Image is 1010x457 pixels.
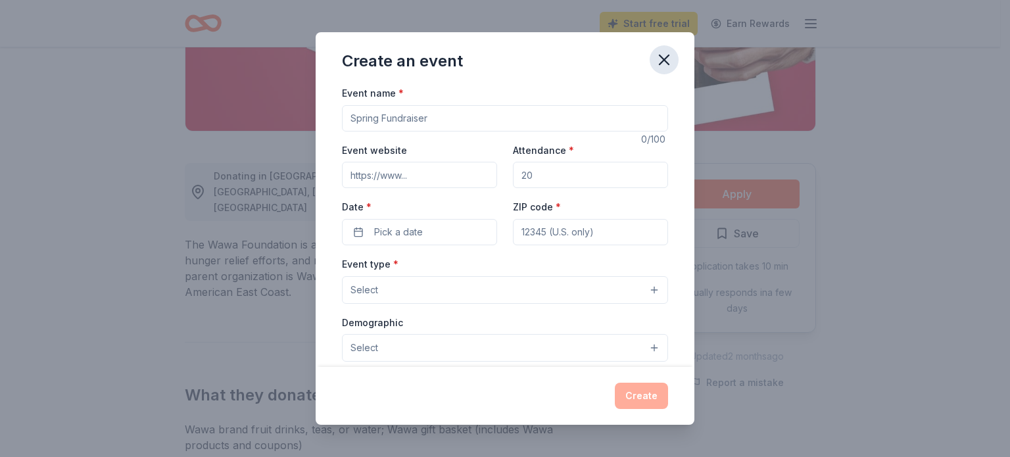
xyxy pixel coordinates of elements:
div: Create an event [342,51,463,72]
input: 12345 (U.S. only) [513,219,668,245]
button: Pick a date [342,219,497,245]
button: Select [342,276,668,304]
label: ZIP code [513,201,561,214]
span: Pick a date [374,224,423,240]
div: 0 /100 [641,132,668,147]
label: Demographic [342,316,403,329]
label: Event name [342,87,404,100]
label: Attendance [513,144,574,157]
input: https://www... [342,162,497,188]
label: Event website [342,144,407,157]
button: Select [342,334,668,362]
span: Select [350,282,378,298]
label: Event type [342,258,398,271]
span: Select [350,340,378,356]
input: 20 [513,162,668,188]
input: Spring Fundraiser [342,105,668,132]
label: Date [342,201,497,214]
